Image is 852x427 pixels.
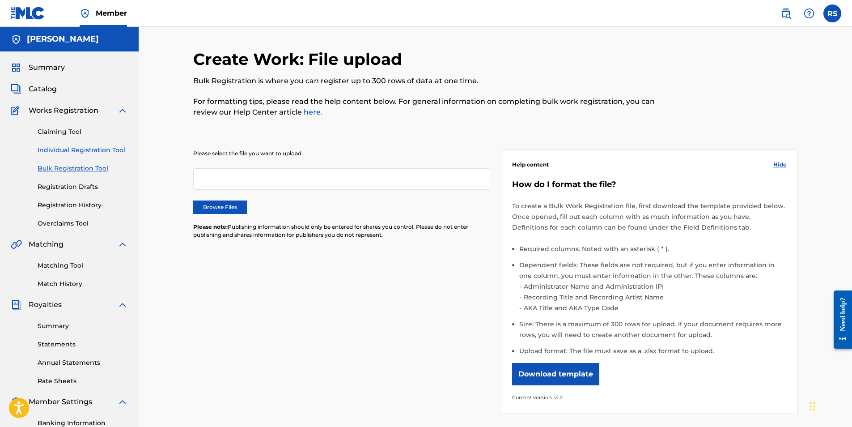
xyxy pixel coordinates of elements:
img: Royalties [11,299,21,310]
img: Summary [11,62,21,73]
span: Help content [512,161,549,169]
a: Individual Registration Tool [38,145,128,155]
h5: RAYVASQUEZ J SHULER [27,34,99,44]
li: Upload format: The file must save as a .xlsx format to upload. [519,346,787,356]
div: Drag [810,393,815,420]
p: To create a Bulk Work Registration file, first download the template provided below. Once opened,... [512,201,787,233]
a: Registration Drafts [38,182,128,192]
img: MLC Logo [11,7,45,20]
img: expand [117,239,128,250]
a: Annual Statements [38,358,128,367]
p: Bulk Registration is where you can register up to 300 rows of data at one time. [193,76,659,86]
a: SummarySummary [11,62,65,73]
span: Member [96,8,127,18]
img: expand [117,299,128,310]
a: Claiming Tool [38,127,128,137]
button: Download template [512,363,599,385]
li: Size: There is a maximum of 300 rows for upload. If your document requires more rows, you will ne... [519,319,787,346]
img: Top Rightsholder [80,8,90,19]
a: Public Search [777,4,795,22]
li: AKA Title and AKA Type Code [521,303,787,313]
a: Summary [38,321,128,331]
img: search [780,8,791,19]
p: Current version: v1.2 [512,392,787,403]
img: expand [117,397,128,407]
p: Publishing information should only be entered for shares you control. Please do not enter publish... [193,223,490,239]
img: Catalog [11,84,21,94]
a: Statements [38,340,128,349]
p: For formatting tips, please read the help content below. For general information on completing bu... [193,96,659,118]
img: Works Registration [11,105,22,116]
a: Registration History [38,201,128,210]
span: Hide [773,161,787,169]
img: Member Settings [11,397,21,407]
span: Works Registration [29,105,98,116]
iframe: Resource Center [827,284,852,356]
a: Bulk Registration Tool [38,164,128,173]
li: Recording Title and Recording Artist Name [521,292,787,303]
div: Help [800,4,818,22]
img: expand [117,105,128,116]
span: Summary [29,62,65,73]
a: here. [302,108,322,116]
span: Member Settings [29,397,92,407]
div: User Menu [823,4,841,22]
a: Match History [38,279,128,289]
li: Administrator Name and Administration IPI [521,281,787,292]
label: Browse Files [193,201,247,214]
a: Overclaims Tool [38,219,128,228]
iframe: Chat Widget [807,384,852,427]
span: Matching [29,239,64,250]
a: CatalogCatalog [11,84,57,94]
a: Matching Tool [38,261,128,270]
h2: Create Work: File upload [193,49,407,69]
span: Please note: [193,223,228,230]
li: Dependent fields: These fields are not required, but if you enter information in one column, you ... [519,260,787,319]
img: help [804,8,814,19]
a: Rate Sheets [38,376,128,386]
p: Please select the file you want to upload. [193,149,490,158]
li: Required columns: Noted with an asterisk ( * ). [519,243,787,260]
img: Accounts [11,34,21,45]
span: Royalties [29,299,62,310]
span: Catalog [29,84,57,94]
h5: How do I format the file? [512,179,787,190]
img: Matching [11,239,22,250]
